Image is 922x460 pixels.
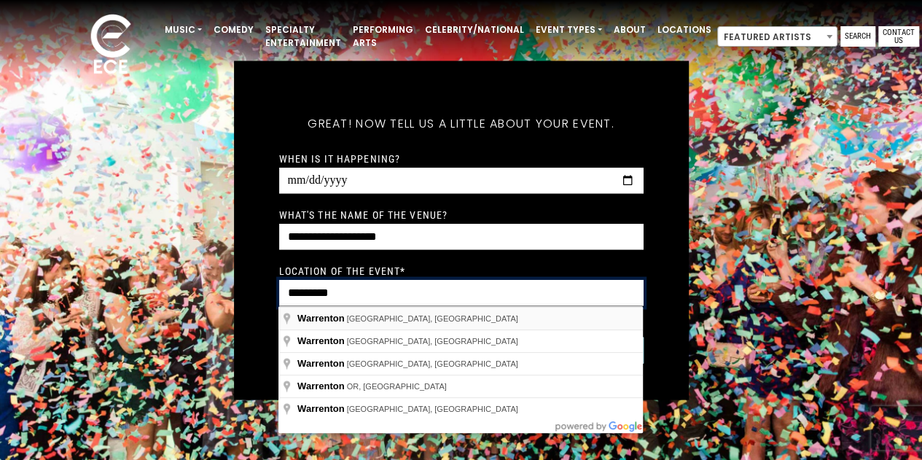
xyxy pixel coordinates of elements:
[347,337,518,346] span: [GEOGRAPHIC_DATA], [GEOGRAPHIC_DATA]
[717,26,837,47] span: Featured Artists
[608,17,652,42] a: About
[419,17,530,42] a: Celebrity/National
[279,152,401,165] label: When is it happening?
[279,208,448,221] label: What's the name of the venue?
[279,97,644,149] h5: Great! Now tell us a little about your event.
[297,313,345,324] span: Warrenton
[297,403,345,414] span: Warrenton
[259,17,347,55] a: Specialty Entertainment
[347,382,447,391] span: OR, [GEOGRAPHIC_DATA]
[530,17,608,42] a: Event Types
[347,405,518,413] span: [GEOGRAPHIC_DATA], [GEOGRAPHIC_DATA]
[159,17,208,42] a: Music
[208,17,259,42] a: Comedy
[279,264,406,277] label: Location of the event
[74,10,147,81] img: ece_new_logo_whitev2-1.png
[840,26,875,47] a: Search
[297,381,345,391] span: Warrenton
[347,359,518,368] span: [GEOGRAPHIC_DATA], [GEOGRAPHIC_DATA]
[652,17,717,42] a: Locations
[878,26,919,47] a: Contact Us
[297,358,345,369] span: Warrenton
[347,17,419,55] a: Performing Arts
[347,314,518,323] span: [GEOGRAPHIC_DATA], [GEOGRAPHIC_DATA]
[718,27,837,47] span: Featured Artists
[297,335,345,346] span: Warrenton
